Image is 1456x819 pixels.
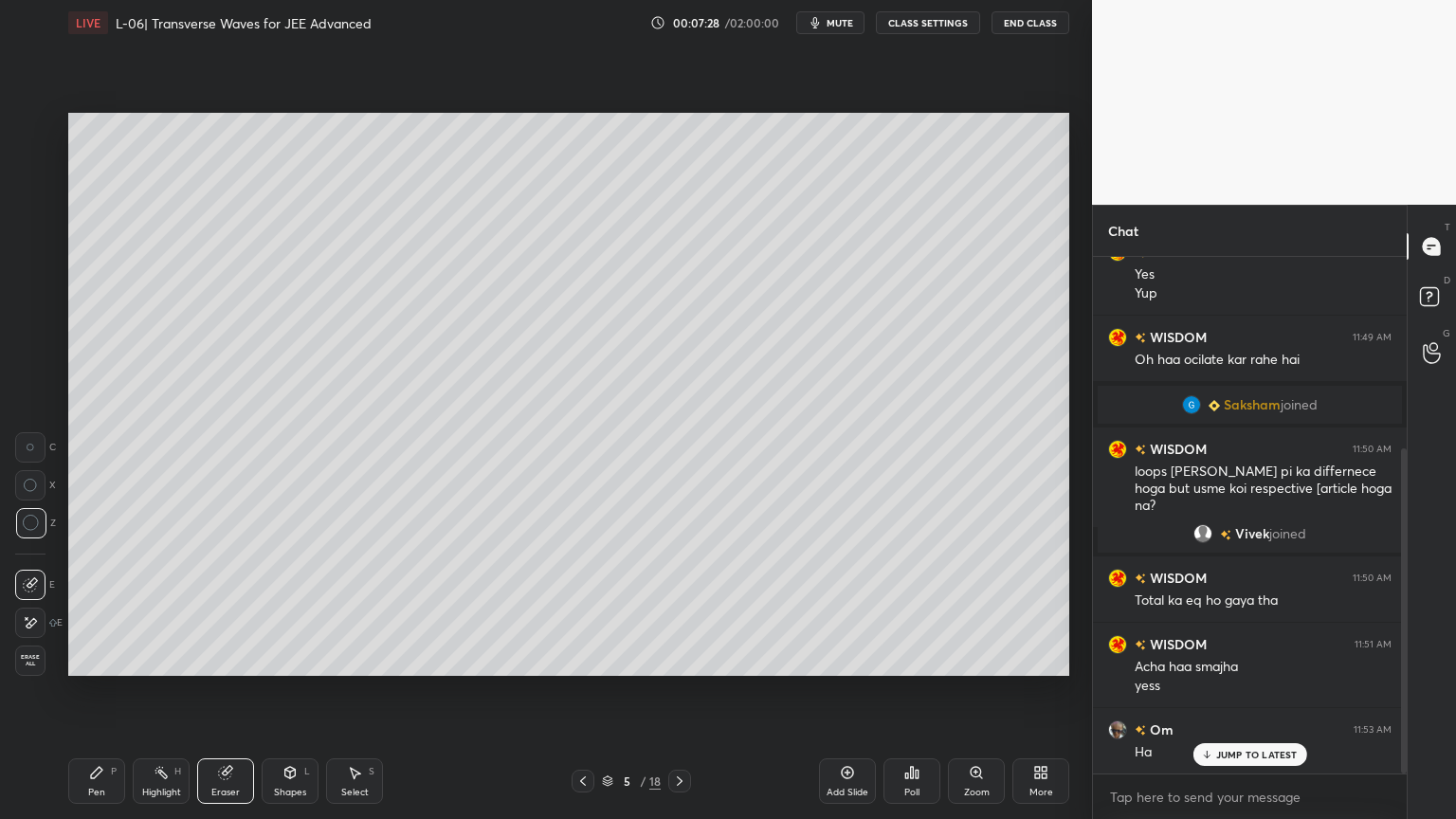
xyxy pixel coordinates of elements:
[1029,788,1053,797] div: More
[1220,530,1231,540] img: no-rating-badge.077c3623.svg
[1108,720,1127,739] img: ddd83c4edec74e7fb9b63e93586bdd72.jpg
[1108,440,1127,459] img: de8d7602d00b469da6937212f6ee0f8f.jpg
[1444,273,1450,287] p: D
[1093,206,1154,256] p: Chat
[1135,658,1392,677] div: Acha haa smajha
[15,432,56,463] div: C
[1135,573,1146,584] img: no-rating-badge.077c3623.svg
[1135,640,1146,650] img: no-rating-badge.077c3623.svg
[116,14,372,32] h4: L-06| Transverse Waves for JEE Advanced
[617,775,636,787] div: 5
[649,773,661,790] div: 18
[369,767,374,776] div: S
[111,767,117,776] div: P
[1135,445,1146,455] img: no-rating-badge.077c3623.svg
[1443,326,1450,340] p: G
[1135,743,1392,762] div: Ha
[1445,220,1450,234] p: T
[1209,400,1220,411] img: Learner_Badge_beginner_1_8b307cf2a0.svg
[827,16,853,29] span: mute
[1355,639,1392,650] div: 11:51 AM
[1093,257,1407,773] div: grid
[1135,333,1146,343] img: no-rating-badge.077c3623.svg
[1193,524,1212,543] img: default.png
[1146,568,1207,588] h6: WISDOM
[15,570,55,600] div: E
[1135,265,1392,284] div: Yes
[304,767,310,776] div: L
[1353,573,1392,584] div: 11:50 AM
[15,608,63,638] div: E
[992,11,1069,34] button: End Class
[1146,327,1207,347] h6: WISDOM
[1108,328,1127,347] img: de8d7602d00b469da6937212f6ee0f8f.jpg
[1354,724,1392,736] div: 11:53 AM
[15,508,56,538] div: Z
[964,788,990,797] div: Zoom
[1269,526,1306,541] span: joined
[1135,725,1146,736] img: no-rating-badge.077c3623.svg
[1235,526,1269,541] span: Vivek
[88,788,105,797] div: Pen
[640,775,646,787] div: /
[1146,439,1207,459] h6: WISDOM
[796,11,864,34] button: mute
[341,788,369,797] div: Select
[1135,351,1392,370] div: Oh haa ocilate kar rahe hai
[1135,284,1392,303] div: Yup
[1108,569,1127,588] img: de8d7602d00b469da6937212f6ee0f8f.jpg
[1353,444,1392,455] div: 11:50 AM
[274,788,306,797] div: Shapes
[16,654,45,667] span: Erase all
[1182,395,1201,414] img: 37d334ed41e8447b992a34c8a90069d3.59091502_3
[1281,397,1318,412] span: joined
[1135,677,1392,696] div: yess
[1108,635,1127,654] img: de8d7602d00b469da6937212f6ee0f8f.jpg
[1224,397,1281,412] span: Saksham
[1216,749,1298,760] p: JUMP TO LATEST
[1146,719,1174,739] h6: Om
[1135,463,1392,516] div: loops [PERSON_NAME] pi ka differnece hoga but usme koi respective [article hoga na?
[876,11,980,34] button: CLASS SETTINGS
[1146,634,1207,654] h6: WISDOM
[142,788,181,797] div: Highlight
[1135,591,1392,610] div: Total ka eq ho gaya tha
[1353,332,1392,343] div: 11:49 AM
[15,470,56,500] div: X
[174,767,181,776] div: H
[211,788,240,797] div: Eraser
[68,11,108,34] div: LIVE
[904,788,919,797] div: Poll
[827,788,868,797] div: Add Slide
